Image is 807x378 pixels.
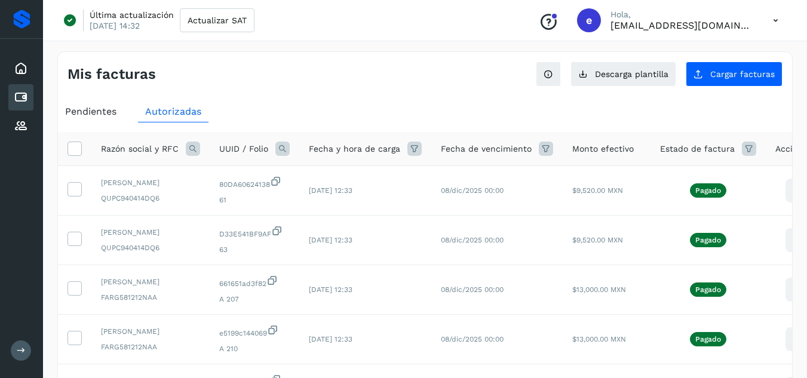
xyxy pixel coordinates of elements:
[572,285,626,294] span: $13,000.00 MXN
[101,177,200,188] span: [PERSON_NAME]
[219,343,290,354] span: A 210
[309,143,400,155] span: Fecha y hora de carga
[101,227,200,238] span: [PERSON_NAME]
[101,276,200,287] span: [PERSON_NAME]
[219,225,290,239] span: D33E541BF9AF
[101,326,200,337] span: [PERSON_NAME]
[695,335,721,343] p: Pagado
[219,275,290,289] span: 661651ad3f82
[695,285,721,294] p: Pagado
[101,292,200,303] span: FARG581212NAA
[145,106,201,117] span: Autorizadas
[65,106,116,117] span: Pendientes
[219,244,290,255] span: 63
[219,195,290,205] span: 61
[686,62,783,87] button: Cargar facturas
[67,66,156,83] h4: Mis facturas
[695,236,721,244] p: Pagado
[441,236,504,244] span: 08/dic/2025 00:00
[101,242,200,253] span: QUPC940414DQ6
[188,16,247,24] span: Actualizar SAT
[610,10,754,20] p: Hola,
[595,70,668,78] span: Descarga plantilla
[219,143,268,155] span: UUID / Folio
[309,335,352,343] span: [DATE] 12:33
[101,342,200,352] span: FARG581212NAA
[441,186,504,195] span: 08/dic/2025 00:00
[572,335,626,343] span: $13,000.00 MXN
[8,84,33,110] div: Cuentas por pagar
[101,143,179,155] span: Razón social y RFC
[309,285,352,294] span: [DATE] 12:33
[219,176,290,190] span: 80DA60624138
[219,294,290,305] span: A 207
[710,70,775,78] span: Cargar facturas
[572,236,623,244] span: $9,520.00 MXN
[441,285,504,294] span: 08/dic/2025 00:00
[90,10,174,20] p: Última actualización
[8,56,33,82] div: Inicio
[441,143,532,155] span: Fecha de vencimiento
[695,186,721,195] p: Pagado
[309,236,352,244] span: [DATE] 12:33
[180,8,254,32] button: Actualizar SAT
[570,62,676,87] button: Descarga plantilla
[219,324,290,339] span: e5199c144069
[441,335,504,343] span: 08/dic/2025 00:00
[660,143,735,155] span: Estado de factura
[8,113,33,139] div: Proveedores
[572,186,623,195] span: $9,520.00 MXN
[572,143,634,155] span: Monto efectivo
[610,20,754,31] p: eestrada@grupo-gmx.com
[90,20,140,31] p: [DATE] 14:32
[101,193,200,204] span: QUPC940414DQ6
[309,186,352,195] span: [DATE] 12:33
